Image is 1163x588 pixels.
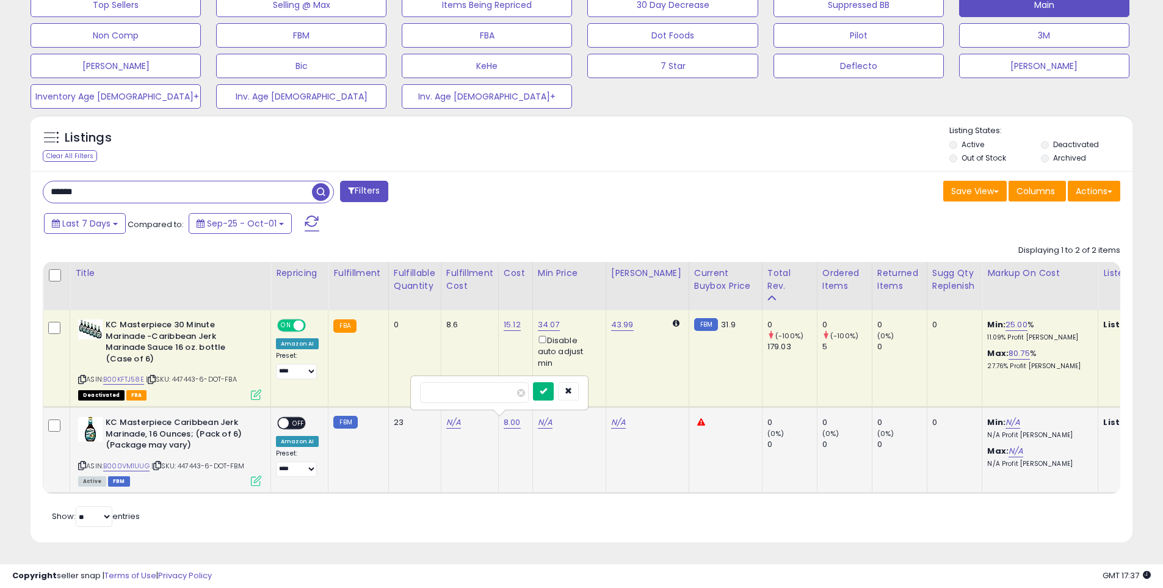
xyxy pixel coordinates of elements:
b: Max: [987,445,1009,457]
button: Inv. Age [DEMOGRAPHIC_DATA] [216,84,386,109]
a: N/A [1005,416,1020,429]
div: Displaying 1 to 2 of 2 items [1018,245,1120,256]
small: (0%) [877,429,894,438]
small: (0%) [822,429,839,438]
div: 0 [767,319,817,330]
label: Out of Stock [962,153,1006,163]
span: Compared to: [128,219,184,230]
div: 0 [877,341,927,352]
label: Archived [1053,153,1086,163]
div: ASIN: [78,319,261,399]
b: Listed Price: [1103,319,1159,330]
div: Title [75,267,266,280]
small: FBM [694,318,718,331]
span: OFF [289,418,308,429]
span: FBA [126,390,147,401]
small: FBA [333,319,356,333]
button: Last 7 Days [44,213,126,234]
a: N/A [446,416,461,429]
button: FBA [402,23,572,48]
small: (0%) [877,331,894,341]
span: | SKU: 447443-6-DOT-FBA [146,374,237,384]
b: KC Masterpiece Caribbean Jerk Marinade, 16 Ounces; (Pack of 6) (Package may vary) [106,417,254,454]
div: Current Buybox Price [694,267,757,292]
h5: Listings [65,129,112,147]
div: Fulfillment Cost [446,267,493,292]
div: Preset: [276,449,319,477]
b: Min: [987,319,1005,330]
div: 0 [822,319,872,330]
label: Active [962,139,984,150]
button: Bic [216,54,386,78]
div: Amazon AI [276,436,319,447]
b: Max: [987,347,1009,359]
p: N/A Profit [PERSON_NAME] [987,431,1089,440]
button: KeHe [402,54,572,78]
span: All listings currently available for purchase on Amazon [78,476,106,487]
div: seller snap | | [12,570,212,582]
div: 8.6 [446,319,489,330]
div: 0 [932,319,973,330]
a: 80.75 [1009,347,1030,360]
th: Please note that this number is a calculation based on your required days of coverage and your ve... [927,262,982,310]
b: KC Masterpiece 30 Minute Marinade -Caribbean Jerk Marinade Sauce 16 oz. bottle (Case of 6) [106,319,254,368]
small: (-100%) [775,331,803,341]
p: 11.09% Profit [PERSON_NAME] [987,333,1089,342]
button: Pilot [774,23,944,48]
span: 2025-10-10 17:37 GMT [1103,570,1151,581]
div: 179.03 [767,341,817,352]
div: 0 [877,417,927,428]
a: Privacy Policy [158,570,212,581]
div: Clear All Filters [43,150,97,162]
div: 0 [767,439,817,450]
b: Min: [987,416,1005,428]
a: 34.07 [538,319,560,331]
div: 0 [822,417,872,428]
button: Actions [1068,181,1120,201]
div: Amazon AI [276,338,319,349]
div: 5 [822,341,872,352]
div: 0 [767,417,817,428]
label: Deactivated [1053,139,1099,150]
div: 0 [394,319,432,330]
button: 3M [959,23,1129,48]
a: Terms of Use [104,570,156,581]
a: 43.99 [611,319,634,331]
div: Preset: [276,352,319,379]
span: Show: entries [52,510,140,522]
a: 8.00 [504,416,521,429]
p: 27.76% Profit [PERSON_NAME] [987,362,1089,371]
span: ON [278,321,294,331]
small: (0%) [767,429,784,438]
button: Filters [340,181,388,202]
small: (-100%) [830,331,858,341]
b: Listed Price: [1103,416,1159,428]
div: Cost [504,267,527,280]
button: [PERSON_NAME] [959,54,1129,78]
p: Listing States: [949,125,1132,137]
div: Total Rev. [767,267,812,292]
span: All listings that are unavailable for purchase on Amazon for any reason other than out-of-stock [78,390,125,401]
button: Save View [943,181,1007,201]
a: 25.00 [1005,319,1027,331]
button: Columns [1009,181,1066,201]
div: 0 [932,417,973,428]
div: Min Price [538,267,601,280]
button: Inv. Age [DEMOGRAPHIC_DATA]+ [402,84,572,109]
div: ASIN: [78,417,261,485]
a: B000VM1UUG [103,461,150,471]
div: Disable auto adjust min [538,333,596,369]
div: 0 [822,439,872,450]
img: 41d46Iteq6L._SL40_.jpg [78,417,103,441]
div: 0 [877,319,927,330]
a: N/A [538,416,553,429]
a: B00KFTJ58E [103,374,144,385]
button: Dot Foods [587,23,758,48]
div: Repricing [276,267,323,280]
span: Last 7 Days [62,217,111,230]
a: N/A [1009,445,1023,457]
span: OFF [304,321,324,331]
button: Deflecto [774,54,944,78]
button: Sep-25 - Oct-01 [189,213,292,234]
a: 15.12 [504,319,521,331]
